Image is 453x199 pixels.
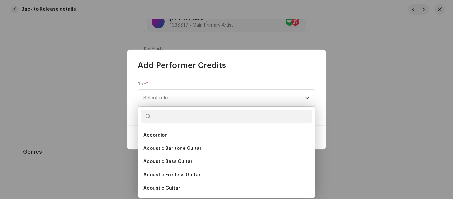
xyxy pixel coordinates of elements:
[143,90,305,106] span: Select role
[143,132,168,139] span: Accordion
[143,172,201,178] span: Acoustic Fretless Guitar
[141,182,312,195] li: Acoustic Guitar
[141,129,312,142] li: Accordion
[143,158,193,165] span: Acoustic Bass Guitar
[141,142,312,155] li: Acoustic Baritone Guitar
[138,81,148,87] label: Role
[141,155,312,168] li: Acoustic Bass Guitar
[138,60,226,71] span: Add Performer Credits
[143,185,180,192] span: Acoustic Guitar
[305,90,310,106] div: dropdown trigger
[143,145,202,152] span: Acoustic Baritone Guitar
[141,168,312,182] li: Acoustic Fretless Guitar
